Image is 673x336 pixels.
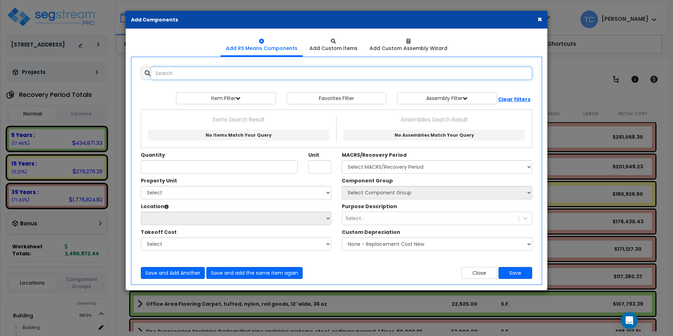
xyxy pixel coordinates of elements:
label: Location [141,203,169,210]
button: Save and Add Another [141,267,205,279]
button: × [537,15,542,23]
label: Custom Depreciation [342,229,400,236]
button: Save [498,267,532,279]
label: Component Group [342,177,393,184]
label: A Purpose Description Prefix can be used to customize the Item Description that will be shown in ... [342,203,397,210]
button: Item Filter [176,92,276,104]
button: Assembly Filter [397,92,497,104]
label: Quantity [141,151,165,158]
label: MACRS/Recovery Period [342,151,407,158]
p: Items Search Result [146,115,331,124]
div: Add Custom Items [309,45,358,52]
select: The Custom Item Descriptions in this Dropdown have been designated as 'Takeoff Costs' within thei... [141,237,331,251]
div: Open Intercom Messenger [621,312,638,329]
button: Favorites Filter [287,92,386,104]
span: No Assemblies Match Your Query [395,132,474,138]
label: Property Unit [141,177,177,184]
button: Close [461,267,497,279]
b: Add Components [131,16,178,23]
div: Select... [346,215,364,222]
input: Search [151,67,532,80]
div: Add RS Means Components [226,45,297,52]
b: Clear filters [498,96,530,103]
label: The Custom Item Descriptions in this Dropdown have been designated as 'Takeoff Costs' within thei... [141,229,177,236]
label: Unit [308,151,319,158]
span: No Items Match Your Query [206,132,272,138]
div: Add Custom Assembly Wizard [370,45,447,52]
p: Assemblies Search Result [342,115,527,124]
button: Save and add the same item again [206,267,303,279]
